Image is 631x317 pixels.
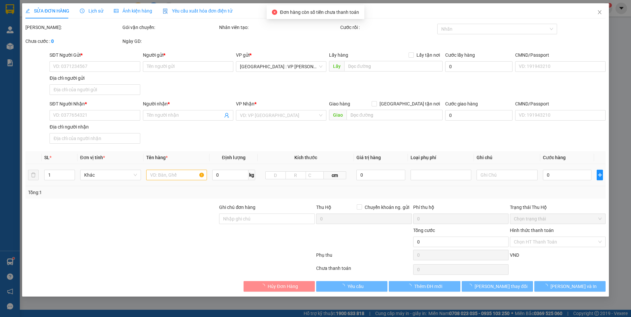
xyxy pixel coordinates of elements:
[18,14,35,20] strong: CSKH:
[340,284,348,288] span: loading
[316,281,387,292] button: Yêu cầu
[80,155,105,160] span: Đơn vị tính
[268,283,298,290] span: Hủy Đơn Hàng
[47,3,133,12] strong: PHIẾU DÁN LÊN HÀNG
[515,51,606,59] div: CMND/Passport
[146,155,168,160] span: Tên hàng
[222,155,246,160] span: Định lượng
[597,172,603,178] span: plus
[52,14,132,26] span: CÔNG TY TNHH CHUYỂN PHÁT NHANH BẢO AN
[84,170,137,180] span: Khác
[50,74,140,82] div: Địa chỉ người gửi
[50,100,140,107] div: SĐT Người Nhận
[143,51,233,59] div: Người gửi
[163,8,232,14] span: Yêu cầu xuất hóa đơn điện tử
[50,84,140,95] input: Địa chỉ của người gửi
[50,123,140,130] div: Địa chỉ người nhận
[413,204,509,214] div: Phí thu hộ
[44,155,50,160] span: SL
[329,61,344,72] span: Lấy
[510,228,554,233] label: Hình thức thanh toán
[510,204,606,211] div: Trạng thái Thu Hộ
[316,205,331,210] span: Thu Hộ
[25,24,121,31] div: [PERSON_NAME]:
[445,110,513,121] input: Cước giao hàng
[146,170,207,180] input: VD: Bàn, Ghế
[377,100,443,107] span: [GEOGRAPHIC_DATA] tận nơi
[28,189,244,196] div: Tổng: 1
[224,113,229,118] span: user-add
[362,204,412,211] span: Chuyển khoản ng. gửi
[329,52,348,58] span: Lấy hàng
[315,265,413,276] div: Chưa thanh toán
[69,171,73,175] span: up
[219,205,255,210] label: Ghi chú đơn hàng
[260,284,268,288] span: loading
[347,110,443,120] input: Dọc đường
[407,284,414,288] span: loading
[25,8,69,14] span: SỬA ĐƠN HÀNG
[597,170,603,180] button: plus
[51,39,54,44] b: 0
[445,52,475,58] label: Cước lấy hàng
[244,281,315,292] button: Hủy Đơn Hàng
[408,151,474,164] th: Loại phụ phí
[514,214,602,224] span: Chọn trạng thái
[389,281,460,292] button: Thêm ĐH mới
[340,24,436,31] div: Cước rồi :
[3,14,50,26] span: [PHONE_NUMBER]
[67,175,75,180] span: Decrease Value
[329,110,347,120] span: Giao
[474,151,540,164] th: Ghi chú
[477,170,537,180] input: Ghi Chú
[280,10,359,15] span: Đơn hàng còn số tiền chưa thanh toán
[510,252,519,258] span: VND
[265,171,286,179] input: D
[122,24,218,31] div: Gói vận chuyển:
[534,281,606,292] button: [PERSON_NAME] và In
[315,251,413,263] div: Phụ thu
[80,8,103,14] span: Lịch sử
[550,283,597,290] span: [PERSON_NAME] và In
[80,9,84,13] span: clock-circle
[413,228,435,233] span: Tổng cước
[67,170,75,175] span: Increase Value
[50,133,140,144] input: Địa chỉ của người nhận
[219,214,315,224] input: Ghi chú đơn hàng
[143,100,233,107] div: Người nhận
[294,155,317,160] span: Kích thước
[467,284,475,288] span: loading
[590,3,609,22] button: Close
[50,51,140,59] div: SĐT Người Gửi
[3,35,102,44] span: Mã đơn: VPHM1108250018
[236,101,254,106] span: VP Nhận
[348,283,364,290] span: Yêu cầu
[324,171,346,179] span: cm
[236,51,326,59] div: VP gửi
[114,8,152,14] span: Ảnh kiện hàng
[69,176,73,180] span: down
[219,24,339,31] div: Nhân viên tạo:
[414,51,443,59] span: Lấy tận nơi
[356,155,381,160] span: Giá trị hàng
[28,170,39,180] button: delete
[285,171,306,179] input: R
[272,10,277,15] span: close-circle
[445,101,478,106] label: Cước giao hàng
[414,283,442,290] span: Thêm ĐH mới
[543,155,565,160] span: Cước hàng
[3,45,41,51] span: 15:45:21 [DATE]
[515,100,606,107] div: CMND/Passport
[25,38,121,45] div: Chưa cước :
[329,101,350,106] span: Giao hàng
[344,61,443,72] input: Dọc đường
[475,283,527,290] span: [PERSON_NAME] thay đổi
[122,38,218,45] div: Ngày GD:
[597,10,602,15] span: close
[543,284,550,288] span: loading
[114,9,118,13] span: picture
[25,9,30,13] span: edit
[163,9,168,14] img: icon
[249,170,255,180] span: kg
[240,62,322,72] span: Hà Nội : VP Hoàng Mai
